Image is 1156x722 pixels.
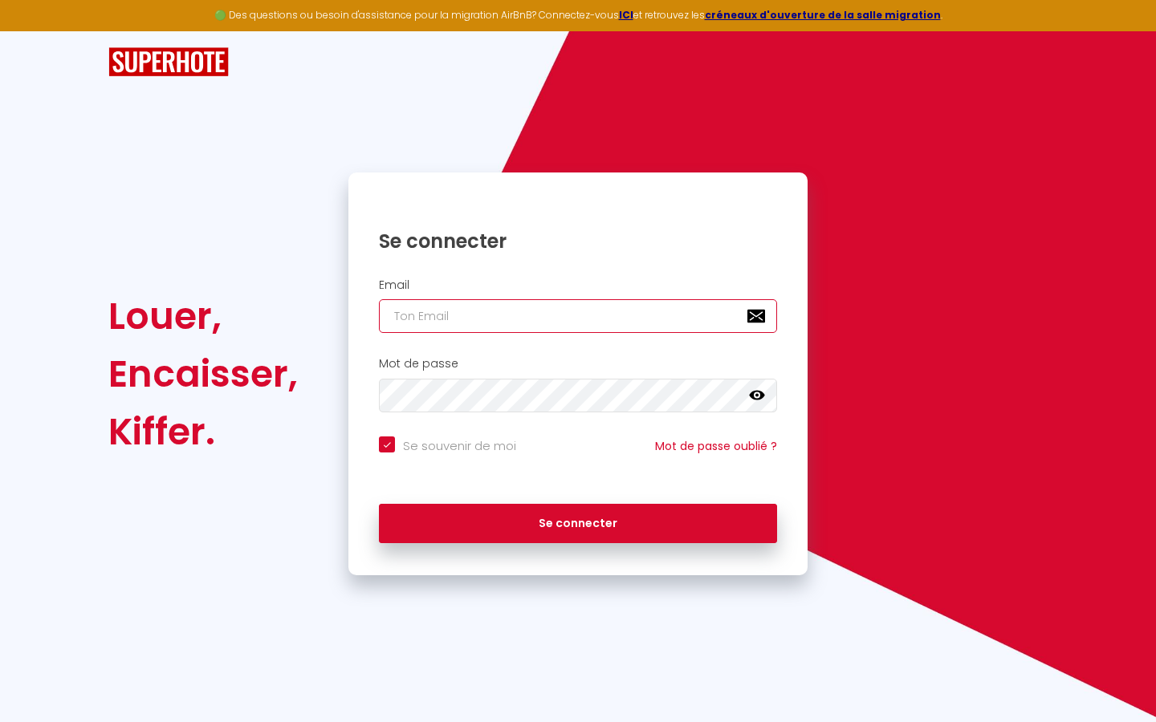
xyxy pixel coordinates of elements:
[379,357,777,371] h2: Mot de passe
[655,438,777,454] a: Mot de passe oublié ?
[379,504,777,544] button: Se connecter
[108,403,298,460] div: Kiffer.
[379,278,777,292] h2: Email
[13,6,61,55] button: Ouvrir le widget de chat LiveChat
[705,8,941,22] a: créneaux d'ouverture de la salle migration
[379,229,777,254] h1: Se connecter
[108,287,298,345] div: Louer,
[108,345,298,403] div: Encaisser,
[108,47,229,77] img: SuperHote logo
[379,299,777,333] input: Ton Email
[619,8,633,22] a: ICI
